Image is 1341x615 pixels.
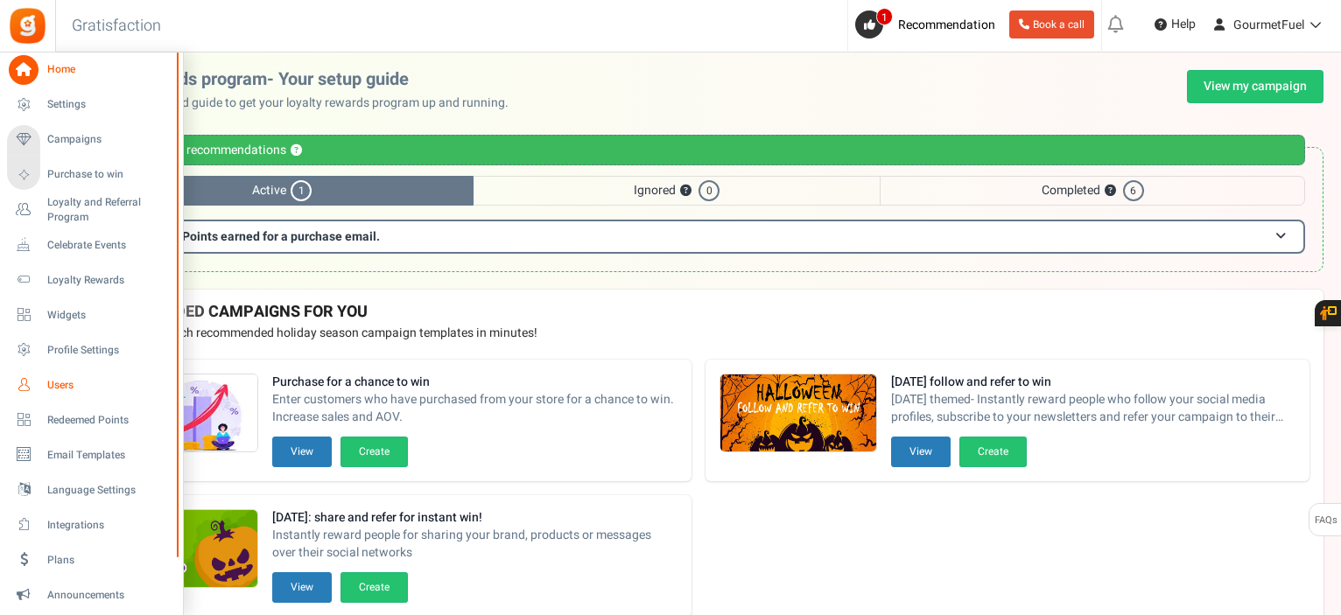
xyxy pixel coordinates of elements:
[7,125,175,155] a: Campaigns
[7,195,175,225] a: Loyalty and Referral Program
[47,448,170,463] span: Email Templates
[7,440,175,470] a: Email Templates
[1167,16,1196,33] span: Help
[1009,10,1094,38] a: Book a call
[272,572,332,603] button: View
[47,238,170,253] span: Celebrate Events
[7,55,175,85] a: Home
[474,176,881,206] span: Ignored
[1233,16,1304,34] span: GourmetFuel
[7,545,175,575] a: Plans
[47,308,170,323] span: Widgets
[7,90,175,120] a: Settings
[47,553,170,568] span: Plans
[272,437,332,467] button: View
[680,185,692,197] button: ?
[891,437,951,467] button: View
[291,180,312,201] span: 1
[855,10,1002,38] a: 1 Recommendation
[341,437,408,467] button: Create
[7,475,175,505] a: Language Settings
[959,437,1027,467] button: Create
[272,527,678,562] span: Instantly reward people for sharing your brand, products or messages over their social networks
[47,343,170,358] span: Profile Settings
[47,62,170,77] span: Home
[8,6,47,45] img: Gratisfaction
[699,180,720,201] span: 0
[47,588,170,603] span: Announcements
[47,413,170,428] span: Redeemed Points
[876,8,893,25] span: 1
[891,374,1296,391] strong: [DATE] follow and refer to win
[47,378,170,393] span: Users
[73,94,523,112] p: Use this personalized guide to get your loyalty rewards program up and running.
[7,405,175,435] a: Redeemed Points
[898,16,995,34] span: Recommendation
[1314,504,1337,537] span: FAQs
[291,145,302,157] button: ?
[91,176,474,206] span: Active
[1148,10,1203,38] a: Help
[47,132,170,147] span: Campaigns
[47,483,170,498] span: Language Settings
[7,230,175,260] a: Celebrate Events
[87,304,1309,321] h4: RECOMMENDED CAMPAIGNS FOR YOU
[1105,185,1116,197] button: ?
[7,300,175,330] a: Widgets
[720,374,876,453] img: Recommended Campaigns
[91,135,1305,165] div: Personalized recommendations
[7,160,175,190] a: Purchase to win
[47,273,170,288] span: Loyalty Rewards
[47,518,170,533] span: Integrations
[272,374,678,391] strong: Purchase for a chance to win
[47,195,175,225] span: Loyalty and Referral Program
[341,572,408,603] button: Create
[272,509,678,527] strong: [DATE]: share and refer for instant win!
[73,70,523,89] h2: Loyalty rewards program- Your setup guide
[53,9,180,44] h3: Gratisfaction
[134,227,380,246] span: Turn on: Points earned for a purchase email.
[880,176,1305,206] span: Completed
[87,325,1309,342] p: Preview and launch recommended holiday season campaign templates in minutes!
[1123,180,1144,201] span: 6
[891,391,1296,426] span: [DATE] themed- Instantly reward people who follow your social media profiles, subscribe to your n...
[1187,70,1323,103] a: View my campaign
[47,97,170,112] span: Settings
[7,510,175,540] a: Integrations
[272,391,678,426] span: Enter customers who have purchased from your store for a chance to win. Increase sales and AOV.
[47,167,170,182] span: Purchase to win
[7,370,175,400] a: Users
[7,580,175,610] a: Announcements
[7,265,175,295] a: Loyalty Rewards
[7,335,175,365] a: Profile Settings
